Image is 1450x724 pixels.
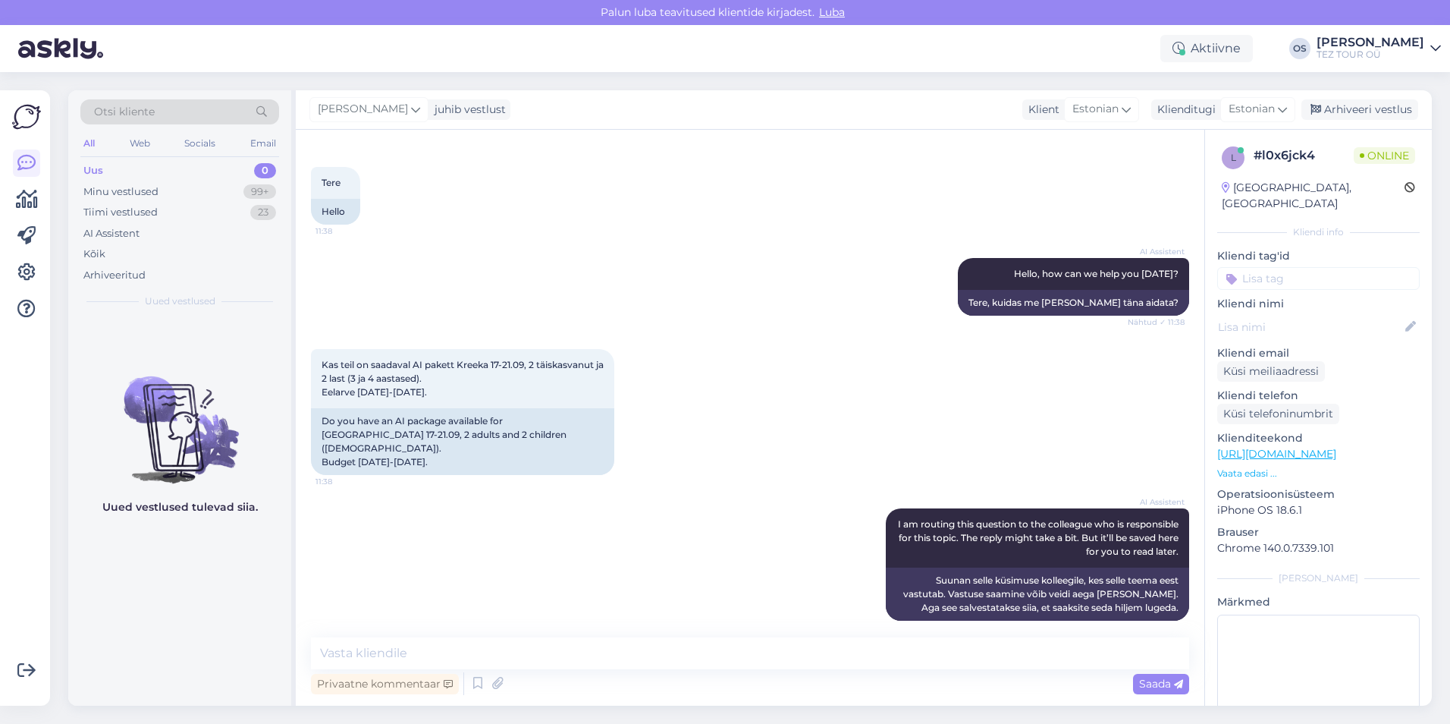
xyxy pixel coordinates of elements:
span: Online [1354,147,1415,164]
span: l [1231,152,1236,163]
div: [PERSON_NAME] [1217,571,1420,585]
div: Suunan selle küsimuse kolleegile, kes selle teema eest vastutab. Vastuse saamine võib veidi aega ... [886,568,1189,621]
p: Kliendi tag'id [1217,248,1420,264]
p: Brauser [1217,524,1420,540]
div: Tere, kuidas me [PERSON_NAME] täna aidata? [958,290,1189,316]
span: Nähtud ✓ 11:38 [1128,316,1185,328]
div: OS [1289,38,1310,59]
span: AI Assistent [1128,496,1185,508]
div: 99+ [243,184,276,200]
div: Tiimi vestlused [83,205,158,220]
div: Hello [311,199,360,225]
img: No chats [68,349,291,486]
span: Luba [814,5,849,19]
div: juhib vestlust [428,102,506,118]
span: I am routing this question to the colleague who is responsible for this topic. The reply might ta... [898,518,1181,557]
span: Tere [322,177,341,188]
div: [GEOGRAPHIC_DATA], [GEOGRAPHIC_DATA] [1222,180,1404,212]
p: Kliendi email [1217,345,1420,361]
span: [PERSON_NAME] [318,101,408,118]
span: Uued vestlused [145,294,215,308]
div: Minu vestlused [83,184,158,200]
div: Kliendi info [1217,225,1420,239]
span: Otsi kliente [94,104,155,120]
div: AI Assistent [83,226,140,241]
div: Uus [83,163,103,178]
div: Klienditugi [1151,102,1216,118]
a: [URL][DOMAIN_NAME] [1217,447,1336,461]
span: Estonian [1072,101,1119,118]
span: Estonian [1229,101,1275,118]
span: Saada [1139,677,1183,691]
div: Email [247,134,279,153]
div: Küsi telefoninumbrit [1217,404,1339,424]
span: Hello, how can we help you [DATE]? [1014,268,1179,279]
span: 11:38 [315,225,372,237]
div: Web [127,134,153,153]
div: Socials [181,134,218,153]
span: AI Assistent [1128,246,1185,257]
p: Kliendi telefon [1217,388,1420,404]
div: Aktiivne [1160,35,1253,62]
a: [PERSON_NAME]TEZ TOUR OÜ [1317,36,1441,61]
p: Klienditeekond [1217,430,1420,446]
p: Operatsioonisüsteem [1217,486,1420,502]
div: # l0x6jck4 [1254,146,1354,165]
span: 11:38 [315,476,372,487]
div: Arhiveeritud [83,268,146,283]
div: Kõik [83,247,105,262]
p: iPhone OS 18.6.1 [1217,502,1420,518]
input: Lisa nimi [1218,319,1402,335]
span: 11:38 [1128,622,1185,633]
p: Chrome 140.0.7339.101 [1217,540,1420,556]
div: All [80,134,98,153]
input: Lisa tag [1217,267,1420,290]
span: Kas teil on saadaval AI pakett Kreeka 17-21.09, 2 täiskasvanut ja 2 last (3 ja 4 aastased). Eelar... [322,359,606,398]
p: Kliendi nimi [1217,296,1420,312]
div: TEZ TOUR OÜ [1317,49,1424,61]
div: Privaatne kommentaar [311,674,459,694]
div: Do you have an AI package available for [GEOGRAPHIC_DATA] 17-21.09, 2 adults and 2 children ([DEM... [311,408,614,475]
div: Küsi meiliaadressi [1217,361,1325,382]
p: Vaata edasi ... [1217,467,1420,480]
p: Märkmed [1217,594,1420,610]
div: 0 [254,163,276,178]
div: 23 [250,205,276,220]
img: Askly Logo [12,102,41,131]
p: Uued vestlused tulevad siia. [102,499,258,515]
div: Arhiveeri vestlus [1301,99,1418,120]
div: Klient [1022,102,1059,118]
div: [PERSON_NAME] [1317,36,1424,49]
